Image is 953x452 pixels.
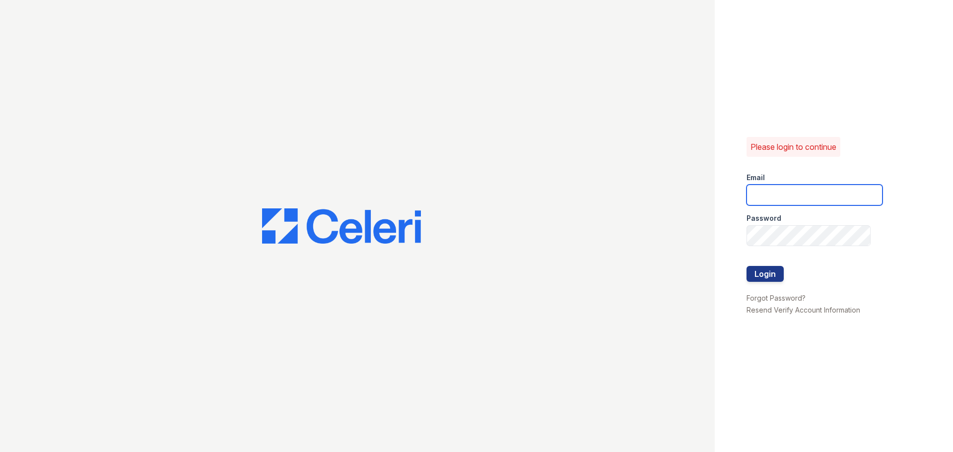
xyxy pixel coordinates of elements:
button: Login [747,266,784,282]
label: Email [747,173,765,183]
a: Resend Verify Account Information [747,306,860,314]
label: Password [747,213,781,223]
img: CE_Logo_Blue-a8612792a0a2168367f1c8372b55b34899dd931a85d93a1a3d3e32e68fde9ad4.png [262,208,421,244]
p: Please login to continue [750,141,836,153]
a: Forgot Password? [747,294,806,302]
